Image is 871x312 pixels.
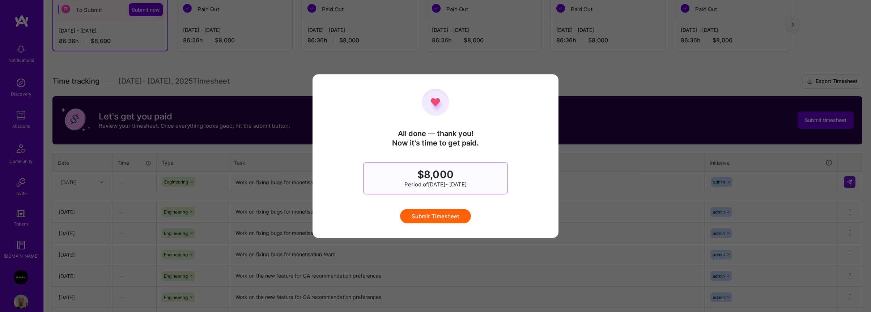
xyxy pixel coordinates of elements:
button: Submit Timesheet [400,209,471,223]
h4: All done — thank you! Now it’s time to get paid. [392,129,479,148]
div: modal [313,74,558,238]
span: Period of [DATE] - [DATE] [404,181,467,188]
img: team pulse heart [422,89,449,116]
span: $8,000 [417,168,453,181]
